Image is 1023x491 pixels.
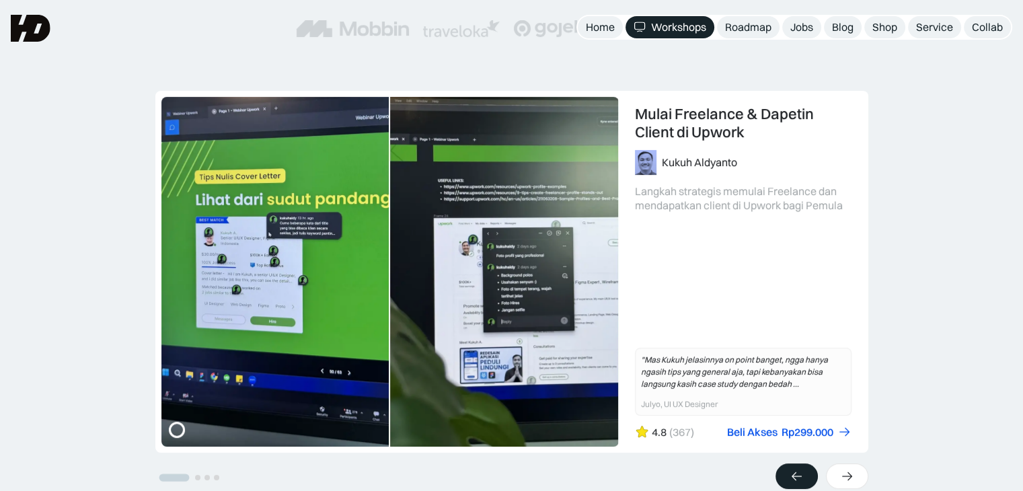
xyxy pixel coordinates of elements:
a: Jobs [782,16,821,38]
ul: Select a slide to show [155,471,221,482]
div: Collab [972,20,1003,34]
button: Go to slide 1 [159,474,189,482]
a: Roadmap [717,16,780,38]
a: Beli AksesRp299.000 [727,425,851,439]
a: Collab [964,16,1011,38]
a: Blog [824,16,862,38]
div: Shop [872,20,897,34]
div: Home [586,20,615,34]
a: Service [908,16,961,38]
div: 1 of 4 [155,91,868,453]
div: (367) [669,425,694,439]
div: 4.8 [652,425,667,439]
a: Workshops [626,16,714,38]
div: Roadmap [725,20,771,34]
a: Home [578,16,623,38]
div: Blog [832,20,854,34]
button: Go to slide 4 [214,475,219,480]
button: Go to slide 2 [195,475,200,480]
div: Workshops [651,20,706,34]
div: Jobs [790,20,813,34]
button: Go to slide 3 [204,475,210,480]
div: Rp299.000 [782,425,833,439]
div: Service [916,20,953,34]
div: Beli Akses [727,425,778,439]
a: Shop [864,16,905,38]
